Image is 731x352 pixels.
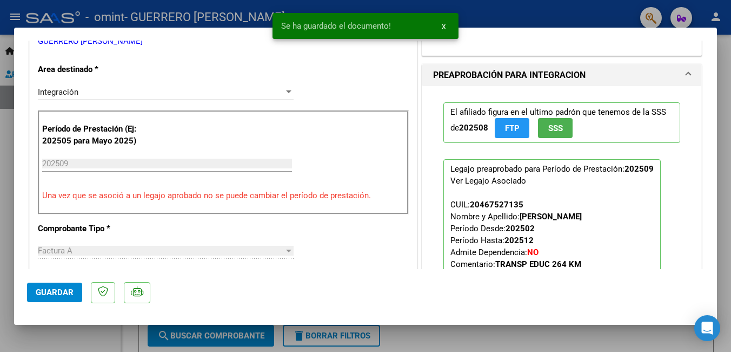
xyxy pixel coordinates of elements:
span: FTP [505,123,520,133]
strong: TRANSP EDUC 264 KM [495,259,581,269]
span: x [442,21,446,31]
button: SSS [538,118,573,138]
strong: NO [527,247,539,257]
p: Comprobante Tipo * [38,223,149,235]
p: GUERRERO [PERSON_NAME] [38,35,409,48]
mat-expansion-panel-header: PREAPROBACIÓN PARA INTEGRACION [422,64,701,86]
p: Período de Prestación (Ej: 202505 para Mayo 2025) [42,123,151,147]
h1: PREAPROBACIÓN PARA INTEGRACION [433,69,586,82]
strong: 202512 [504,236,534,245]
span: Integración [38,87,78,97]
span: Guardar [36,288,74,297]
span: SSS [548,123,563,133]
button: FTP [495,118,529,138]
div: PREAPROBACIÓN PARA INTEGRACION [422,86,701,328]
p: Area destinado * [38,63,149,76]
button: Guardar [27,283,82,302]
span: Se ha guardado el documento! [281,21,391,31]
div: 20467527135 [470,199,523,211]
p: Una vez que se asoció a un legajo aprobado no se puede cambiar el período de prestación. [42,190,404,202]
p: Legajo preaprobado para Período de Prestación: [443,159,661,303]
div: Open Intercom Messenger [694,315,720,341]
span: Comentario: [450,259,581,269]
strong: [PERSON_NAME] [520,212,582,221]
span: Factura A [38,246,72,256]
div: Ver Legajo Asociado [450,175,526,187]
p: El afiliado figura en el ultimo padrón que tenemos de la SSS de [443,102,680,143]
strong: 202508 [459,123,488,133]
strong: 202509 [624,164,654,174]
strong: 202502 [506,224,535,233]
span: CUIL: Nombre y Apellido: Período Desde: Período Hasta: Admite Dependencia: [450,200,582,269]
button: x [433,16,454,36]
